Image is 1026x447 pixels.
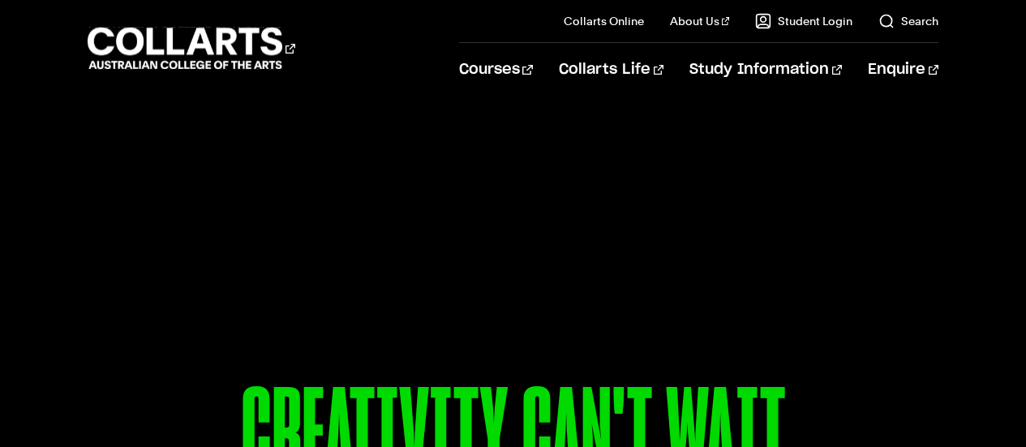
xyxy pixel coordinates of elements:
[689,43,842,97] a: Study Information
[459,43,533,97] a: Courses
[755,13,852,29] a: Student Login
[878,13,938,29] a: Search
[868,43,938,97] a: Enquire
[559,43,663,97] a: Collarts Life
[88,25,295,71] div: Go to homepage
[564,13,644,29] a: Collarts Online
[670,13,730,29] a: About Us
